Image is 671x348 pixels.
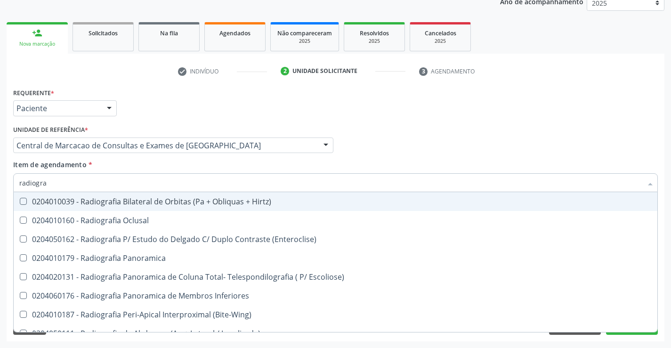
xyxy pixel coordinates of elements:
span: Resolvidos [360,29,389,37]
span: Solicitados [89,29,118,37]
span: Agendados [219,29,251,37]
label: Unidade de referência [13,123,88,138]
div: Unidade solicitante [292,67,357,75]
span: Central de Marcacao de Consultas e Exames de [GEOGRAPHIC_DATA] [16,141,314,150]
div: 0204060176 - Radiografia Panoramica de Membros Inferiores [19,292,652,299]
div: 2025 [417,38,464,45]
div: 0204020131 - Radiografia Panoramica de Coluna Total- Telespondilografia ( P/ Escoliose) [19,273,652,281]
div: 0204010179 - Radiografia Panoramica [19,254,652,262]
span: Item de agendamento [13,160,87,169]
span: Paciente [16,104,97,113]
span: Não compareceram [277,29,332,37]
span: Na fila [160,29,178,37]
span: Cancelados [425,29,456,37]
div: 0204050111 - Radiografia de Abdomen (Ap + Lateral / Localizada) [19,330,652,337]
div: 2 [281,67,289,75]
div: 0204050162 - Radiografia P/ Estudo do Delgado C/ Duplo Contraste (Enteroclise) [19,235,652,243]
div: 0204010160 - Radiografia Oclusal [19,217,652,224]
div: 2025 [351,38,398,45]
div: 0204010039 - Radiografia Bilateral de Orbitas (Pa + Obliquas + Hirtz) [19,198,652,205]
label: Requerente [13,86,54,100]
input: Buscar por procedimentos [19,173,642,192]
div: 2025 [277,38,332,45]
div: Nova marcação [13,40,61,48]
div: 0204010187 - Radiografia Peri-Apical Interproximal (Bite-Wing) [19,311,652,318]
div: person_add [32,28,42,38]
